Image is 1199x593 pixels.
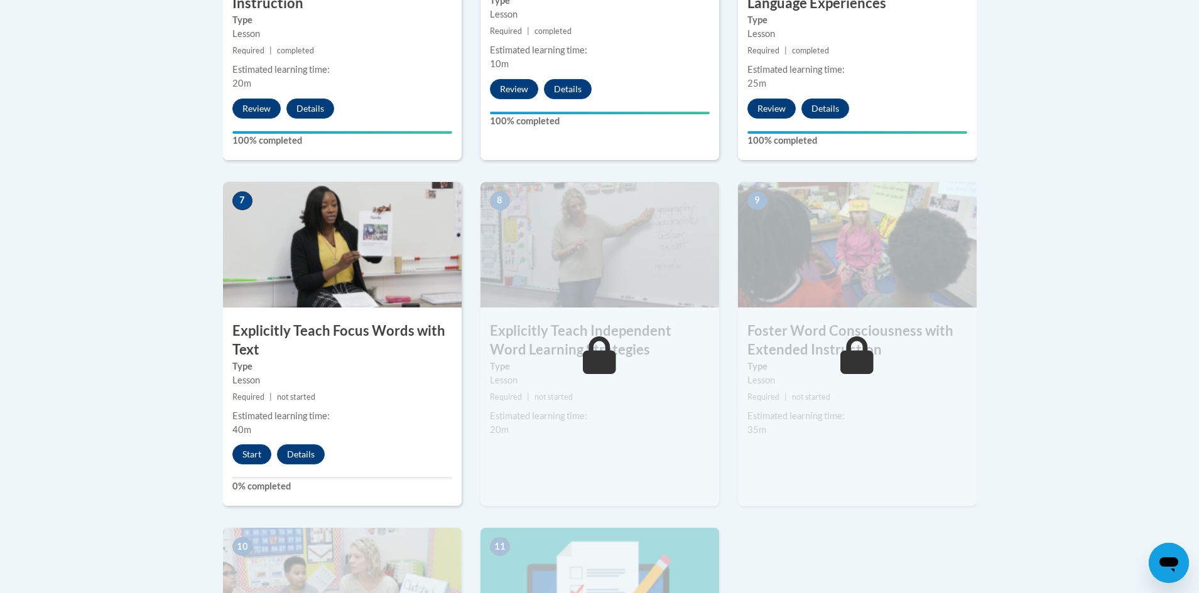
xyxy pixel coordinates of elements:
[232,63,452,77] div: Estimated learning time:
[490,8,710,21] div: Lesson
[747,392,779,402] span: Required
[792,392,830,402] span: not started
[490,360,710,373] label: Type
[232,13,452,27] label: Type
[747,373,967,387] div: Lesson
[480,321,719,360] h3: Explicitly Teach Independent Word Learning Strategies
[490,79,538,99] button: Review
[784,46,787,55] span: |
[269,392,272,402] span: |
[232,78,251,88] span: 20m
[232,392,264,402] span: Required
[480,182,719,307] img: Course Image
[747,360,967,373] label: Type
[738,321,977,360] h3: Foster Word Consciousness with Extended Instruction
[747,424,766,435] span: 35m
[490,537,510,556] span: 11
[490,114,710,128] label: 100% completed
[738,182,977,307] img: Course Image
[747,191,768,210] span: 9
[232,444,271,464] button: Start
[223,182,462,307] img: Course Image
[490,373,710,387] div: Lesson
[232,479,452,493] label: 0% completed
[792,46,829,55] span: completed
[747,99,796,119] button: Review
[801,99,849,119] button: Details
[286,99,334,119] button: Details
[784,392,787,402] span: |
[747,13,967,27] label: Type
[490,424,509,435] span: 20m
[232,134,452,147] label: 100% completed
[490,112,710,114] div: Your progress
[490,58,509,69] span: 10m
[232,27,452,41] div: Lesson
[747,134,967,147] label: 100% completed
[232,99,281,119] button: Review
[747,63,967,77] div: Estimated learning time:
[747,78,766,88] span: 25m
[544,79,592,99] button: Details
[277,444,325,464] button: Details
[747,46,779,55] span: Required
[490,26,522,36] span: Required
[223,321,462,360] h3: Explicitly Teach Focus Words with Text
[232,424,251,435] span: 40m
[490,43,710,57] div: Estimated learning time:
[1149,543,1189,583] iframe: Button to launch messaging window
[490,409,710,423] div: Estimated learning time:
[490,392,522,402] span: Required
[232,191,252,210] span: 7
[269,46,272,55] span: |
[534,392,573,402] span: not started
[232,537,252,556] span: 10
[527,26,529,36] span: |
[232,131,452,134] div: Your progress
[490,191,510,210] span: 8
[534,26,572,36] span: completed
[277,392,315,402] span: not started
[232,360,452,373] label: Type
[232,373,452,387] div: Lesson
[747,409,967,423] div: Estimated learning time:
[527,392,529,402] span: |
[277,46,314,55] span: completed
[747,27,967,41] div: Lesson
[232,409,452,423] div: Estimated learning time:
[232,46,264,55] span: Required
[747,131,967,134] div: Your progress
